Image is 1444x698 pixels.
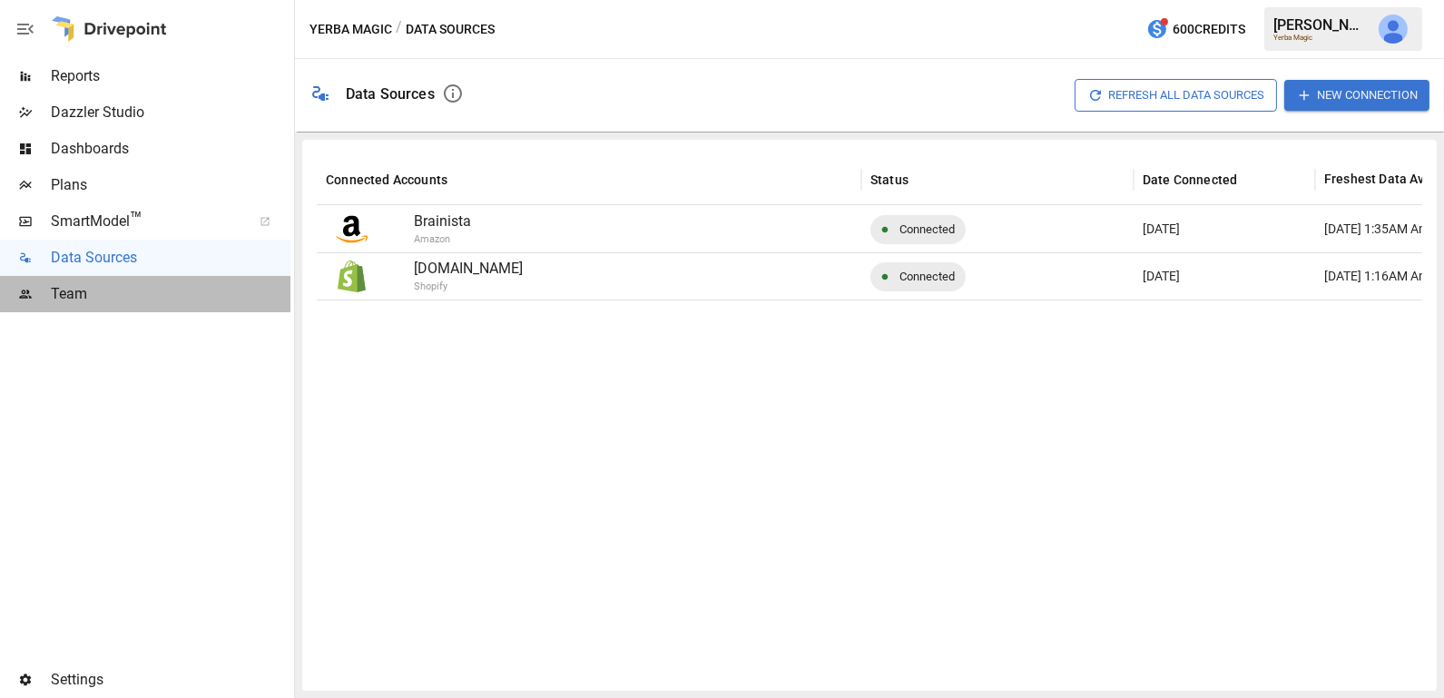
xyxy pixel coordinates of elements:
div: Data Sources [346,85,435,103]
div: Yerba Magic [1273,34,1368,42]
button: Julie Wilton [1368,4,1419,54]
span: ™ [130,208,142,231]
img: Shopify Logo [336,261,368,292]
p: Brainista [414,211,852,232]
img: Amazon Logo [336,213,368,245]
button: New Connection [1284,80,1429,110]
div: Connected Accounts [326,172,447,187]
p: Amazon [414,232,949,248]
button: Sort [1239,167,1264,192]
p: [DOMAIN_NAME] [414,258,852,280]
img: Julie Wilton [1379,15,1408,44]
span: SmartModel [51,211,240,232]
span: Dazzler Studio [51,102,290,123]
span: Data Sources [51,247,290,269]
button: Refresh All Data Sources [1075,79,1277,111]
div: Aug 11 2025 [1134,252,1315,300]
span: Reports [51,65,290,87]
div: Date Connected [1143,172,1237,187]
div: Aug 18 2025 [1134,205,1315,252]
span: Dashboards [51,138,290,160]
span: Connected [889,253,966,300]
span: Connected [889,206,966,252]
button: Yerba Magic [309,18,392,41]
div: [PERSON_NAME] [1273,16,1368,34]
span: Team [51,283,290,305]
span: Settings [51,669,290,691]
div: Status [870,172,909,187]
span: Plans [51,174,290,196]
button: 600Credits [1139,13,1252,46]
span: 600 Credits [1173,18,1245,41]
div: / [396,18,402,41]
button: Sort [449,167,475,192]
button: Sort [910,167,936,192]
p: Shopify [414,280,949,295]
